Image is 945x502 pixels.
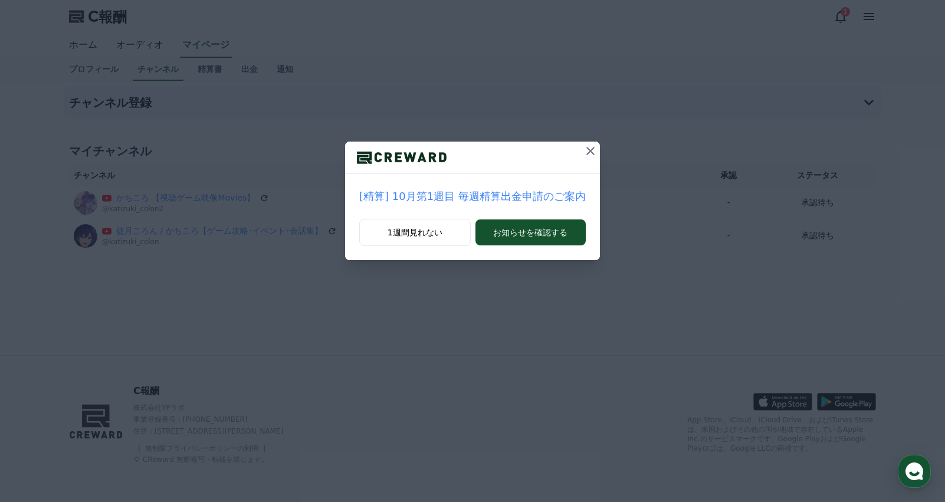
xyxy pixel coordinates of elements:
[345,149,458,166] img: ロゴ
[388,228,442,237] font: 1週間見れない
[359,190,586,202] font: [精算] 10月第1週目 毎週精算出金申請のご案内
[475,219,586,245] button: お知らせを確認する
[493,228,567,237] font: お知らせを確認する
[359,188,586,205] a: [精算] 10月第1週目 毎週精算出金申請のご案内
[359,219,471,246] button: 1週間見れない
